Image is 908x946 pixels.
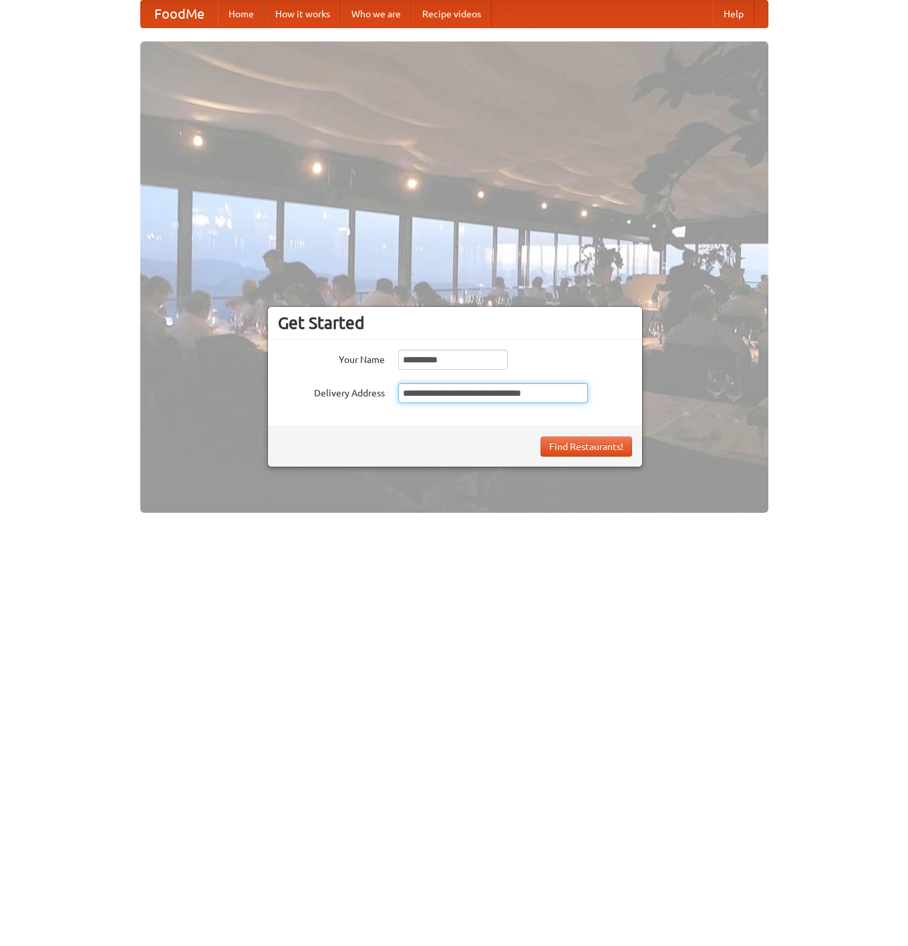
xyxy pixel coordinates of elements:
button: Find Restaurants! [541,437,632,457]
h3: Get Started [278,313,632,333]
a: Home [218,1,265,27]
a: How it works [265,1,341,27]
a: FoodMe [141,1,218,27]
a: Help [713,1,754,27]
a: Recipe videos [412,1,492,27]
a: Who we are [341,1,412,27]
label: Your Name [278,350,385,366]
label: Delivery Address [278,383,385,400]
